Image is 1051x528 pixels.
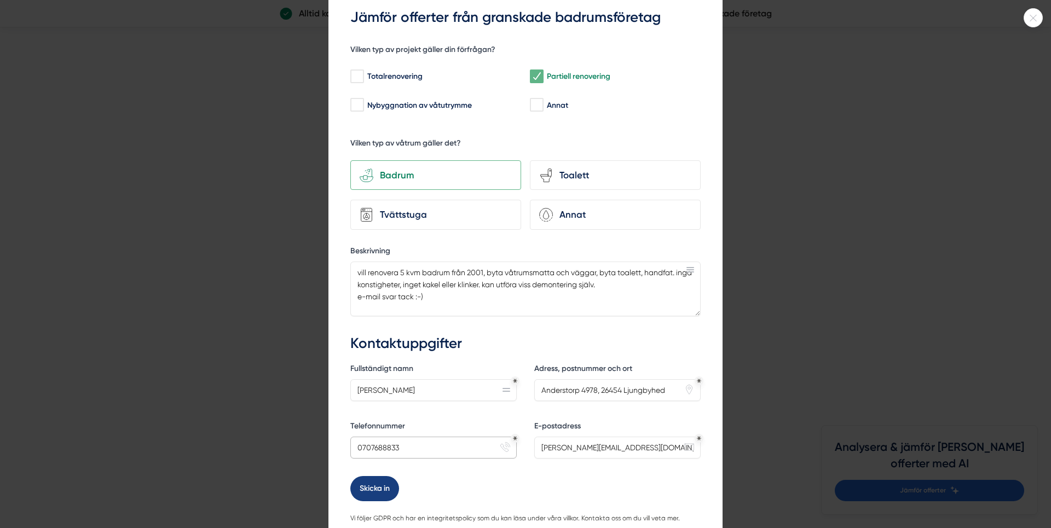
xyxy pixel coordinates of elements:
[350,44,495,58] h5: Vilken typ av projekt gäller din förfrågan?
[350,71,363,82] input: Totalrenovering
[513,379,517,383] div: Obligatoriskt
[697,436,701,440] div: Obligatoriskt
[530,71,542,82] input: Partiell renovering
[350,513,701,524] p: Vi följer GDPR och har en integritetspolicy som du kan läsa under våra villkor. Kontakta oss om d...
[530,100,542,111] input: Annat
[534,421,701,434] label: E-postadress
[350,421,517,434] label: Telefonnummer
[697,379,701,383] div: Obligatoriskt
[534,363,701,377] label: Adress, postnummer och ort
[350,476,399,501] button: Skicka in
[350,100,363,111] input: Nybyggnation av våtutrymme
[350,8,701,27] h3: Jämför offerter från granskade badrumsföretag
[513,436,517,440] div: Obligatoriskt
[350,334,701,353] h3: Kontaktuppgifter
[350,363,517,377] label: Fullständigt namn
[350,138,461,152] h5: Vilken typ av våtrum gäller det?
[350,246,701,259] label: Beskrivning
